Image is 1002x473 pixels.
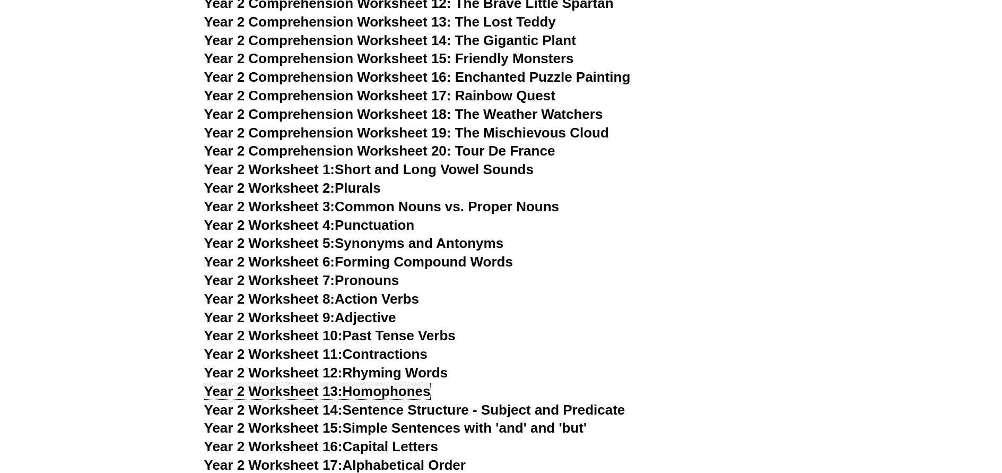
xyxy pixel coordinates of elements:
a: Year 2 Worksheet 1:Short and Long Vowel Sounds [204,161,534,177]
a: Year 2 Comprehension Worksheet 18: The Weather Watchers [204,106,603,122]
span: Year 2 Worksheet 10: [204,328,343,343]
a: Year 2 Comprehension Worksheet 17: Rainbow Quest [204,88,555,104]
a: Year 2 Worksheet 9:Adjective [204,309,396,325]
span: Year 2 Worksheet 3: [204,199,335,214]
a: Year 2 Worksheet 2:Plurals [204,180,381,196]
a: Year 2 Worksheet 15:Simple Sentences with 'and' and 'but' [204,420,587,436]
span: Year 2 Worksheet 17: [204,457,343,473]
a: Year 2 Worksheet 12:Rhyming Words [204,365,448,381]
span: Year 2 Worksheet 2: [204,180,335,196]
span: Year 2 Worksheet 14: [204,402,343,418]
a: Year 2 Worksheet 13:Homophones [204,383,431,399]
span: Year 2 Worksheet 13: [204,383,343,399]
span: Year 2 Worksheet 1: [204,161,335,177]
a: Year 2 Comprehension Worksheet 20: Tour De France [204,143,555,159]
span: Year 2 Worksheet 8: [204,291,335,307]
span: Year 2 Worksheet 16: [204,438,343,454]
a: Year 2 Comprehension Worksheet 14: The Gigantic Plant [204,32,576,48]
a: Year 2 Worksheet 3:Common Nouns vs. Proper Nouns [204,199,560,214]
a: Year 2 Worksheet 4:Punctuation [204,217,415,233]
a: Year 2 Worksheet 10:Past Tense Verbs [204,328,456,343]
a: Year 2 Comprehension Worksheet 13: The Lost Teddy [204,14,556,30]
span: Year 2 Worksheet 9: [204,309,335,325]
span: Year 2 Worksheet 11: [204,346,343,362]
a: Year 2 Worksheet 14:Sentence Structure - Subject and Predicate [204,402,625,418]
span: Year 2 Worksheet 7: [204,272,335,288]
span: Year 2 Worksheet 4: [204,217,335,233]
a: Year 2 Worksheet 6:Forming Compound Words [204,254,513,270]
span: Year 2 Worksheet 15: [204,420,343,436]
span: Year 2 Worksheet 12: [204,365,343,381]
a: Year 2 Comprehension Worksheet 16: Enchanted Puzzle Painting [204,69,631,85]
a: Year 2 Worksheet 17:Alphabetical Order [204,457,466,473]
a: Year 2 Comprehension Worksheet 15: Friendly Monsters [204,50,574,66]
span: Year 2 Worksheet 5: [204,235,335,251]
a: Year 2 Worksheet 8:Action Verbs [204,291,419,307]
a: Year 2 Worksheet 5:Synonyms and Antonyms [204,235,504,251]
iframe: Chat Widget [825,353,1002,473]
a: Year 2 Worksheet 7:Pronouns [204,272,399,288]
span: Year 2 Worksheet 6: [204,254,335,270]
a: Year 2 Worksheet 11:Contractions [204,346,428,362]
a: Year 2 Comprehension Worksheet 19: The Mischievous Cloud [204,125,609,141]
a: Year 2 Worksheet 16:Capital Letters [204,438,438,454]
